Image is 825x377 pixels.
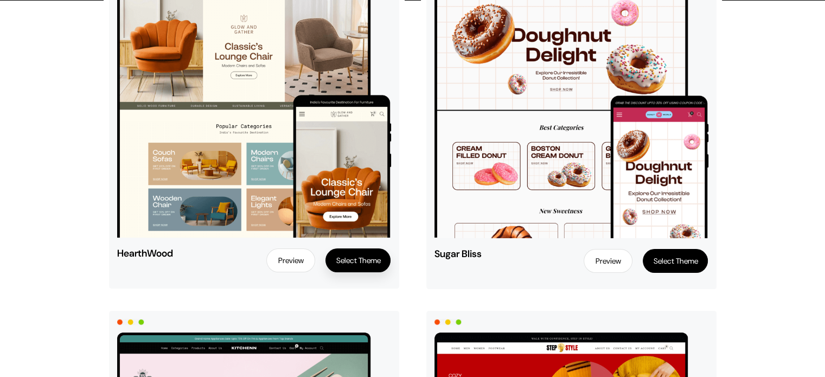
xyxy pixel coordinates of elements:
a: Preview [266,248,315,272]
a: Preview [584,249,632,273]
span: HearthWood [117,248,197,258]
button: Select Theme [643,249,708,273]
span: Sugar Bliss [434,249,515,259]
button: Select Theme [325,248,391,272]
